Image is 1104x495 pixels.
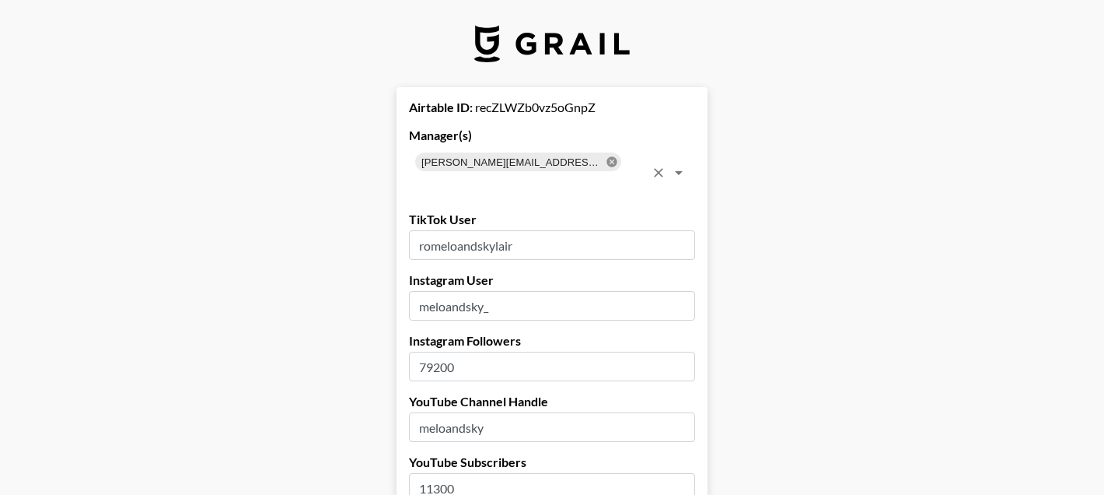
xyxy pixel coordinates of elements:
[409,455,695,470] label: YouTube Subscribers
[409,394,695,409] label: YouTube Channel Handle
[409,212,695,227] label: TikTok User
[409,333,695,349] label: Instagram Followers
[415,153,621,171] div: [PERSON_NAME][EMAIL_ADDRESS][DOMAIN_NAME]
[409,100,473,114] strong: Airtable ID:
[648,162,669,184] button: Clear
[474,25,630,62] img: Grail Talent Logo
[668,162,690,184] button: Open
[409,272,695,288] label: Instagram User
[409,128,695,143] label: Manager(s)
[409,100,695,115] div: recZLWZb0vz5oGnpZ
[415,153,609,171] span: [PERSON_NAME][EMAIL_ADDRESS][DOMAIN_NAME]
